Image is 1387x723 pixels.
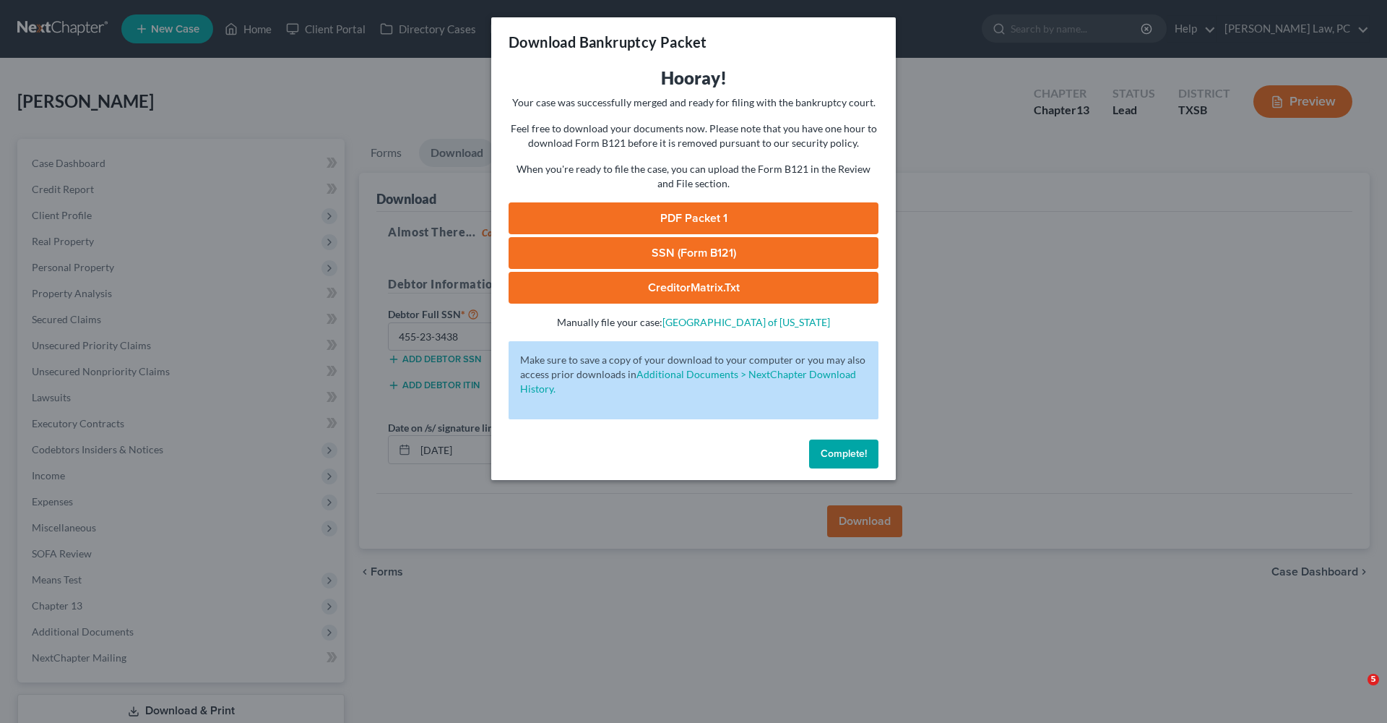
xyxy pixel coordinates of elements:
button: Complete! [809,440,878,469]
a: SSN (Form B121) [509,237,878,269]
h3: Download Bankruptcy Packet [509,32,707,52]
iframe: Intercom live chat [1338,674,1373,709]
a: Additional Documents > NextChapter Download History. [520,368,856,395]
span: 5 [1367,674,1379,685]
p: Feel free to download your documents now. Please note that you have one hour to download Form B12... [509,121,878,150]
p: When you're ready to file the case, you can upload the Form B121 in the Review and File section. [509,162,878,191]
a: CreditorMatrix.txt [509,272,878,304]
span: Complete! [821,448,867,460]
a: PDF Packet 1 [509,202,878,234]
a: [GEOGRAPHIC_DATA] of [US_STATE] [662,316,830,328]
h3: Hooray! [509,67,878,90]
p: Your case was successfully merged and ready for filing with the bankruptcy court. [509,95,878,110]
p: Make sure to save a copy of your download to your computer or you may also access prior downloads in [520,353,867,396]
p: Manually file your case: [509,315,878,330]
